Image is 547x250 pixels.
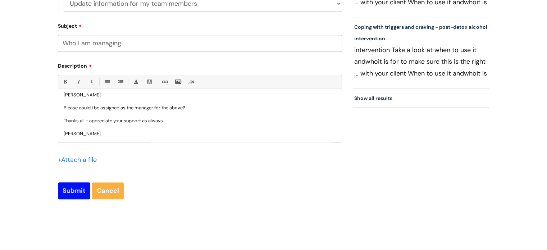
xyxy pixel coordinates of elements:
[116,77,125,86] a: 1. Ordered List (Ctrl-Shift-8)
[58,154,101,165] div: Attach a file
[64,118,336,124] p: Thanks all - appreciate your support as always.
[365,57,378,66] span: who
[58,182,90,199] input: Submit
[354,95,392,101] a: Show all results
[74,77,83,86] a: Italic (Ctrl-I)
[60,77,69,86] a: Bold (Ctrl-B)
[145,77,154,86] a: Back Color
[464,69,477,78] span: who
[354,24,487,42] a: Coping with triggers and craving - post-detox alcohol intervention
[92,182,124,199] a: Cancel
[131,77,140,86] a: Font Color
[160,77,169,86] a: Link
[87,77,96,86] a: Underline(Ctrl-U)
[64,92,336,98] p: [PERSON_NAME]
[354,44,488,79] p: intervention Take a look at when to use it and it is for to make sure this is the right ... with ...
[58,21,342,29] label: Subject
[173,77,182,86] a: Insert Image...
[64,105,336,111] p: Please could I be assigned as the manager for the above?
[102,77,111,86] a: • Unordered List (Ctrl-Shift-7)
[187,77,196,86] a: Remove formatting (Ctrl-\)
[64,131,336,137] p: [PERSON_NAME]
[58,60,342,69] label: Description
